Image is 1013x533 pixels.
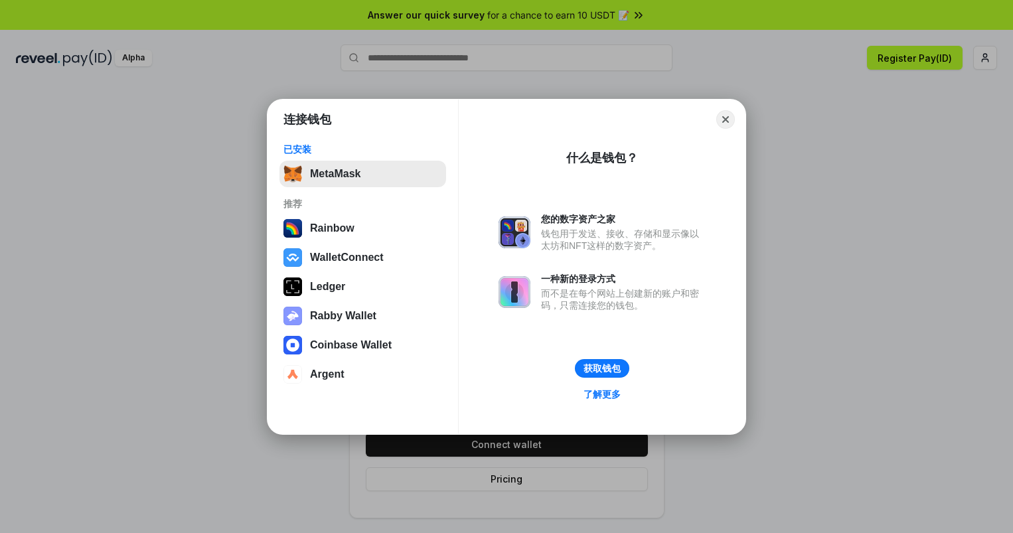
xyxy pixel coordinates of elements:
div: Rabby Wallet [310,310,376,322]
div: WalletConnect [310,252,384,264]
img: svg+xml,%3Csvg%20width%3D%2228%22%20height%3D%2228%22%20viewBox%3D%220%200%2028%2028%22%20fill%3D... [283,248,302,267]
img: svg+xml,%3Csvg%20width%3D%22120%22%20height%3D%22120%22%20viewBox%3D%220%200%20120%20120%22%20fil... [283,219,302,238]
div: 什么是钱包？ [566,150,638,166]
button: Rainbow [279,215,446,242]
div: 而不是在每个网站上创建新的账户和密码，只需连接您的钱包。 [541,287,706,311]
div: 了解更多 [584,388,621,400]
div: Rainbow [310,222,354,234]
button: 获取钱包 [575,359,629,378]
div: Coinbase Wallet [310,339,392,351]
a: 了解更多 [576,386,629,403]
button: Argent [279,361,446,388]
div: Argent [310,368,345,380]
img: svg+xml,%3Csvg%20width%3D%2228%22%20height%3D%2228%22%20viewBox%3D%220%200%2028%2028%22%20fill%3D... [283,365,302,384]
button: MetaMask [279,161,446,187]
button: Close [716,110,735,129]
div: 一种新的登录方式 [541,273,706,285]
button: WalletConnect [279,244,446,271]
img: svg+xml,%3Csvg%20xmlns%3D%22http%3A%2F%2Fwww.w3.org%2F2000%2Fsvg%22%20fill%3D%22none%22%20viewBox... [499,276,530,308]
div: 已安装 [283,143,442,155]
div: 推荐 [283,198,442,210]
img: svg+xml,%3Csvg%20xmlns%3D%22http%3A%2F%2Fwww.w3.org%2F2000%2Fsvg%22%20fill%3D%22none%22%20viewBox... [283,307,302,325]
img: svg+xml,%3Csvg%20xmlns%3D%22http%3A%2F%2Fwww.w3.org%2F2000%2Fsvg%22%20fill%3D%22none%22%20viewBox... [499,216,530,248]
div: 您的数字资产之家 [541,213,706,225]
img: svg+xml,%3Csvg%20xmlns%3D%22http%3A%2F%2Fwww.w3.org%2F2000%2Fsvg%22%20width%3D%2228%22%20height%3... [283,277,302,296]
img: svg+xml,%3Csvg%20fill%3D%22none%22%20height%3D%2233%22%20viewBox%3D%220%200%2035%2033%22%20width%... [283,165,302,183]
div: 钱包用于发送、接收、存储和显示像以太坊和NFT这样的数字资产。 [541,228,706,252]
button: Ledger [279,273,446,300]
button: Rabby Wallet [279,303,446,329]
div: MetaMask [310,168,360,180]
div: 获取钱包 [584,362,621,374]
div: Ledger [310,281,345,293]
button: Coinbase Wallet [279,332,446,358]
img: svg+xml,%3Csvg%20width%3D%2228%22%20height%3D%2228%22%20viewBox%3D%220%200%2028%2028%22%20fill%3D... [283,336,302,354]
h1: 连接钱包 [283,112,331,127]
